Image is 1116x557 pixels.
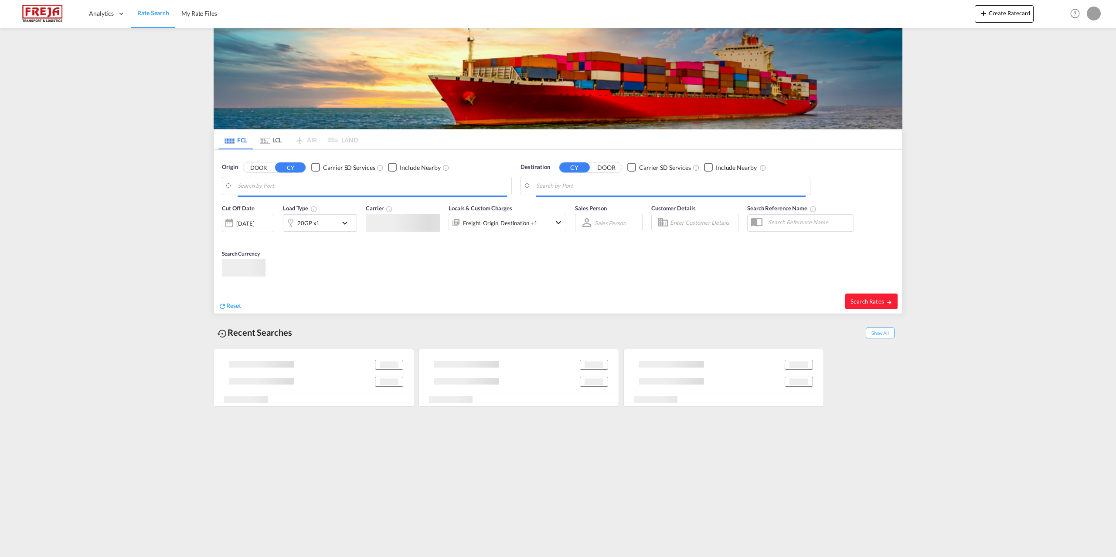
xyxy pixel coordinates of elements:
md-icon: The selected Trucker/Carrierwill be displayed in the rate results If the rates are from another f... [386,206,393,213]
div: Help [1068,6,1087,22]
md-datepicker: Select [222,231,228,243]
md-icon: icon-plus 400-fg [978,8,989,18]
span: My Rate Files [181,10,217,17]
md-pagination-wrapper: Use the left and right arrow keys to navigate between tabs [218,130,358,149]
md-icon: Unchecked: Search for CY (Container Yard) services for all selected carriers.Checked : Search for... [693,164,700,171]
div: Freight Origin Destination Factory Stuffing [463,217,538,229]
span: Load Type [283,205,317,212]
md-icon: Your search will be saved by the below given name [810,206,817,213]
div: Origin DOOR CY Checkbox No InkUnchecked: Search for CY (Container Yard) services for all selected... [214,150,902,314]
button: icon-plus 400-fgCreate Ratecard [975,5,1034,23]
input: Search by Port [238,179,507,192]
md-icon: Unchecked: Search for CY (Container Yard) services for all selected carriers.Checked : Search for... [377,164,384,171]
md-icon: Unchecked: Ignores neighbouring ports when fetching rates.Checked : Includes neighbouring ports w... [442,164,449,171]
md-icon: Unchecked: Ignores neighbouring ports when fetching rates.Checked : Includes neighbouring ports w... [759,164,766,171]
button: CY [559,162,590,172]
div: 20GP x1icon-chevron-down [283,214,357,232]
div: Freight Origin Destination Factory Stuffingicon-chevron-down [449,214,566,231]
span: Customer Details [651,205,695,212]
div: [DATE] [236,219,254,227]
div: 20GP x1 [297,217,320,229]
input: Search Reference Name [764,216,854,229]
div: Carrier SD Services [639,163,691,172]
md-icon: icon-refresh [218,302,226,310]
button: Search Ratesicon-arrow-right [845,294,898,309]
span: Analytics [89,9,114,18]
button: CY [275,162,306,172]
md-checkbox: Checkbox No Ink [704,163,757,172]
md-checkbox: Checkbox No Ink [388,163,441,172]
span: Rate Search [137,9,169,17]
img: LCL+%26+FCL+BACKGROUND.png [214,28,902,129]
md-select: Sales Person [594,216,627,229]
input: Search by Port [536,179,806,192]
md-icon: icon-chevron-down [553,217,564,228]
md-icon: icon-information-outline [310,206,317,213]
span: Search Rates [851,298,892,305]
div: Recent Searches [214,323,296,342]
input: Enter Customer Details [670,216,735,229]
button: DOOR [591,162,622,172]
md-tab-item: FCL [218,130,253,149]
span: Sales Person [575,205,607,212]
button: DOOR [243,162,274,172]
span: Search Reference Name [747,205,817,212]
md-tab-item: LCL [253,130,288,149]
span: Help [1068,6,1082,21]
div: [DATE] [222,214,274,232]
md-checkbox: Checkbox No Ink [627,163,691,172]
span: Cut Off Date [222,205,255,212]
md-icon: icon-backup-restore [217,328,228,339]
div: icon-refreshReset [218,301,241,311]
md-checkbox: Checkbox No Ink [311,163,375,172]
md-icon: icon-chevron-down [340,218,354,228]
span: Destination [521,163,550,172]
md-icon: icon-arrow-right [886,299,892,305]
span: Origin [222,163,238,172]
span: Carrier [366,205,393,212]
img: 586607c025bf11f083711d99603023e7.png [13,4,72,24]
span: Locals & Custom Charges [449,205,512,212]
span: Show All [866,327,895,338]
div: Carrier SD Services [323,163,375,172]
div: Include Nearby [400,163,441,172]
div: Include Nearby [716,163,757,172]
span: Search Currency [222,250,260,257]
span: Reset [226,302,241,309]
